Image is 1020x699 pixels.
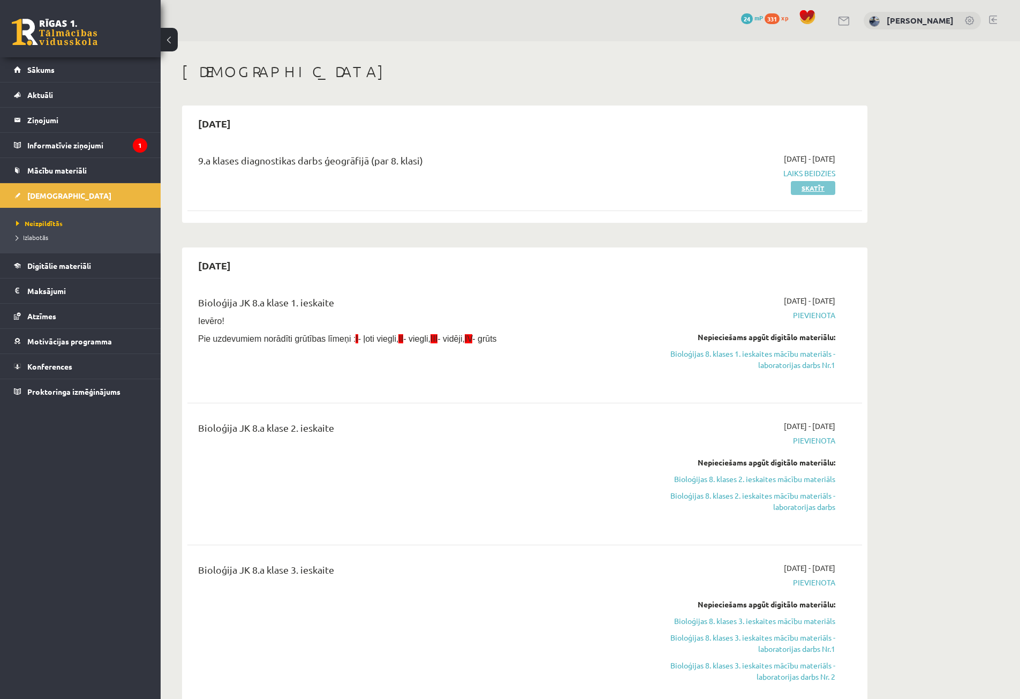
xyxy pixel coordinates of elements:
[765,13,794,22] a: 331 xp
[27,108,147,132] legend: Ziņojumi
[27,336,112,346] span: Motivācijas programma
[633,473,835,485] a: Bioloģijas 8. klases 2. ieskaites mācību materiāls
[12,19,97,46] a: Rīgas 1. Tālmācības vidusskola
[16,233,48,242] span: Izlabotās
[16,219,150,228] a: Neizpildītās
[14,304,147,328] a: Atzīmes
[465,334,472,343] span: IV
[633,457,835,468] div: Nepieciešams apgūt digitālo materiālu:
[887,15,954,26] a: [PERSON_NAME]
[869,16,880,27] img: Endijs Laizāns
[27,311,56,321] span: Atzīmes
[27,133,147,157] legend: Informatīvie ziņojumi
[754,13,763,22] span: mP
[781,13,788,22] span: xp
[27,90,53,100] span: Aktuāli
[198,295,617,315] div: Bioloģija JK 8.a klase 1. ieskaite
[27,387,120,396] span: Proktoringa izmēģinājums
[14,82,147,107] a: Aktuāli
[198,153,617,173] div: 9.a klases diagnostikas darbs ģeogrāfijā (par 8. klasi)
[765,13,780,24] span: 331
[633,310,835,321] span: Pievienota
[633,615,835,627] a: Bioloģijas 8. klases 3. ieskaites mācību materiāls
[27,166,87,175] span: Mācību materiāli
[633,332,835,343] div: Nepieciešams apgūt digitālo materiālu:
[14,354,147,379] a: Konferences
[633,435,835,446] span: Pievienota
[14,158,147,183] a: Mācību materiāli
[784,153,835,164] span: [DATE] - [DATE]
[14,133,147,157] a: Informatīvie ziņojumi1
[27,362,72,371] span: Konferences
[14,108,147,132] a: Ziņojumi
[198,317,224,326] span: Ievēro!
[784,420,835,432] span: [DATE] - [DATE]
[198,562,617,582] div: Bioloģija JK 8.a klase 3. ieskaite
[16,232,150,242] a: Izlabotās
[187,253,241,278] h2: [DATE]
[27,261,91,270] span: Digitālie materiāli
[27,279,147,303] legend: Maksājumi
[633,168,835,179] span: Laiks beidzies
[27,191,111,200] span: [DEMOGRAPHIC_DATA]
[633,577,835,588] span: Pievienota
[741,13,753,24] span: 24
[198,334,497,343] span: Pie uzdevumiem norādīti grūtības līmeņi : - ļoti viegli, - viegli, - vidēji, - grūts
[633,660,835,682] a: Bioloģijas 8. klases 3. ieskaites mācību materiāls - laboratorijas darbs Nr. 2
[182,63,867,81] h1: [DEMOGRAPHIC_DATA]
[187,111,241,136] h2: [DATE]
[27,65,55,74] span: Sākums
[784,295,835,306] span: [DATE] - [DATE]
[791,181,835,195] a: Skatīt
[633,490,835,513] a: Bioloģijas 8. klases 2. ieskaites mācību materiāls - laboratorijas darbs
[633,632,835,655] a: Bioloģijas 8. klases 3. ieskaites mācību materiāls - laboratorijas darbs Nr.1
[398,334,403,343] span: II
[784,562,835,574] span: [DATE] - [DATE]
[133,138,147,153] i: 1
[16,219,63,228] span: Neizpildītās
[14,379,147,404] a: Proktoringa izmēģinājums
[430,334,437,343] span: III
[14,329,147,354] a: Motivācijas programma
[356,334,358,343] span: I
[741,13,763,22] a: 24 mP
[14,279,147,303] a: Maksājumi
[14,57,147,82] a: Sākums
[633,599,835,610] div: Nepieciešams apgūt digitālo materiālu:
[14,253,147,278] a: Digitālie materiāli
[198,420,617,440] div: Bioloģija JK 8.a klase 2. ieskaite
[14,183,147,208] a: [DEMOGRAPHIC_DATA]
[633,348,835,371] a: Bioloģijas 8. klases 1. ieskaites mācību materiāls - laboratorijas darbs Nr.1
